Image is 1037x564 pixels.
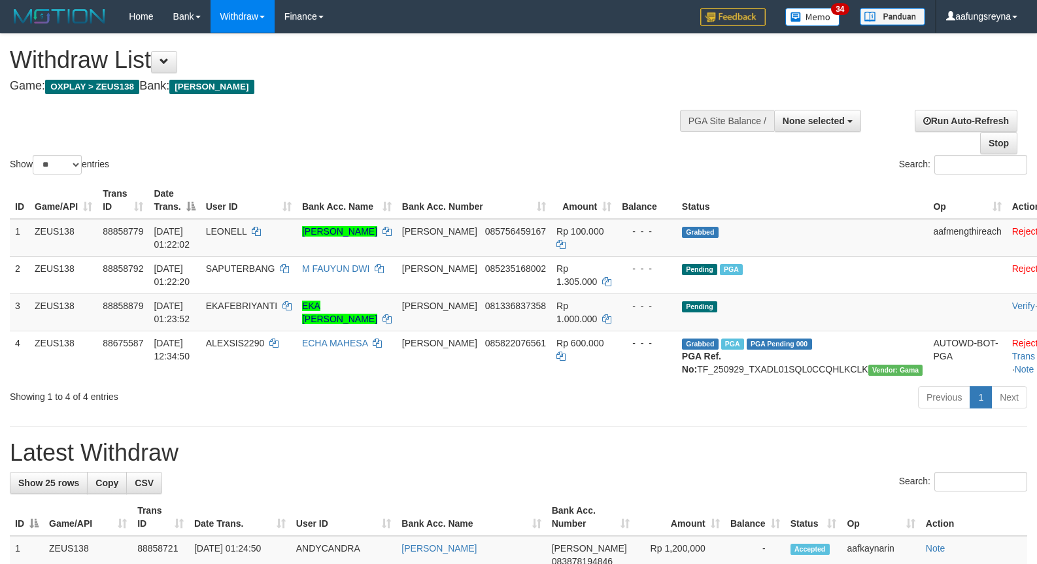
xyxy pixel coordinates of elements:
[29,256,97,293] td: ZEUS138
[1012,301,1035,311] a: Verify
[10,440,1027,466] h1: Latest Withdraw
[206,263,275,274] span: SAPUTERBANG
[97,182,148,219] th: Trans ID: activate to sort column ascending
[934,472,1027,491] input: Search:
[103,226,143,237] span: 88858779
[556,226,603,237] span: Rp 100.000
[396,499,546,536] th: Bank Acc. Name: activate to sort column ascending
[556,338,603,348] span: Rp 600.000
[126,472,162,494] a: CSV
[10,7,109,26] img: MOTION_logo.png
[132,499,189,536] th: Trans ID: activate to sort column ascending
[970,386,992,408] a: 1
[10,256,29,293] td: 2
[201,182,297,219] th: User ID: activate to sort column ascending
[485,226,546,237] span: Copy 085756459167 to clipboard
[10,155,109,174] label: Show entries
[297,182,397,219] th: Bank Acc. Name: activate to sort column ascending
[189,499,291,536] th: Date Trans.: activate to sort column ascending
[1015,364,1034,374] a: Note
[926,543,945,554] a: Note
[785,8,840,26] img: Button%20Memo.svg
[148,182,200,219] th: Date Trans.: activate to sort column descending
[10,331,29,381] td: 4
[402,263,477,274] span: [PERSON_NAME]
[402,338,477,348] span: [PERSON_NAME]
[302,226,377,237] a: [PERSON_NAME]
[103,263,143,274] span: 88858792
[10,219,29,257] td: 1
[154,338,190,361] span: [DATE] 12:34:50
[868,365,923,376] span: Vendor URL: https://trx31.1velocity.biz
[44,499,132,536] th: Game/API: activate to sort column ascending
[29,219,97,257] td: ZEUS138
[485,263,546,274] span: Copy 085235168002 to clipboard
[635,499,724,536] th: Amount: activate to sort column ascending
[18,478,79,488] span: Show 25 rows
[841,499,920,536] th: Op: activate to sort column ascending
[29,331,97,381] td: ZEUS138
[397,182,551,219] th: Bank Acc. Number: activate to sort column ascending
[682,227,719,238] span: Grabbed
[831,3,849,15] span: 34
[552,543,627,554] span: [PERSON_NAME]
[980,132,1017,154] a: Stop
[918,386,970,408] a: Previous
[302,301,377,324] a: EKA [PERSON_NAME]
[860,8,925,25] img: panduan.png
[402,226,477,237] span: [PERSON_NAME]
[721,339,744,350] span: Marked by aafpengsreynich
[401,543,477,554] a: [PERSON_NAME]
[622,262,671,275] div: - - -
[682,339,719,350] span: Grabbed
[622,225,671,238] div: - - -
[103,301,143,311] span: 88858879
[10,499,44,536] th: ID: activate to sort column descending
[10,293,29,331] td: 3
[928,182,1006,219] th: Op: activate to sort column ascending
[10,80,678,93] h4: Game: Bank:
[10,47,678,73] h1: Withdraw List
[556,301,597,324] span: Rp 1.000.000
[291,499,397,536] th: User ID: activate to sort column ascending
[928,219,1006,257] td: aafmengthireach
[622,299,671,312] div: - - -
[774,110,861,132] button: None selected
[206,226,247,237] span: LEONELL
[617,182,677,219] th: Balance
[700,8,766,26] img: Feedback.jpg
[680,110,774,132] div: PGA Site Balance /
[720,264,743,275] span: Marked by aafkaynarin
[87,472,127,494] a: Copy
[682,264,717,275] span: Pending
[725,499,785,536] th: Balance: activate to sort column ascending
[899,155,1027,174] label: Search:
[991,386,1027,408] a: Next
[135,478,154,488] span: CSV
[485,301,546,311] span: Copy 081336837358 to clipboard
[206,301,277,311] span: EKAFEBRIYANTI
[33,155,82,174] select: Showentries
[928,331,1006,381] td: AUTOWD-BOT-PGA
[934,155,1027,174] input: Search:
[45,80,139,94] span: OXPLAY > ZEUS138
[547,499,636,536] th: Bank Acc. Number: activate to sort column ascending
[29,293,97,331] td: ZEUS138
[551,182,617,219] th: Amount: activate to sort column ascending
[485,338,546,348] span: Copy 085822076561 to clipboard
[622,337,671,350] div: - - -
[154,226,190,250] span: [DATE] 01:22:02
[785,499,842,536] th: Status: activate to sort column ascending
[154,301,190,324] span: [DATE] 01:23:52
[154,263,190,287] span: [DATE] 01:22:20
[169,80,254,94] span: [PERSON_NAME]
[10,472,88,494] a: Show 25 rows
[95,478,118,488] span: Copy
[677,182,928,219] th: Status
[747,339,812,350] span: PGA Pending
[915,110,1017,132] a: Run Auto-Refresh
[682,301,717,312] span: Pending
[790,544,830,555] span: Accepted
[10,182,29,219] th: ID
[302,338,367,348] a: ECHA MAHESA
